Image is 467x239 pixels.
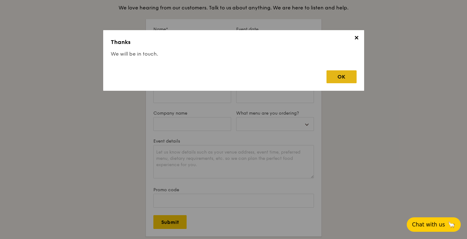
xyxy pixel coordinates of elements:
span: ✕ [352,35,361,43]
span: Chat with us [412,221,445,228]
div: OK [326,70,357,83]
button: Chat with us🦙 [407,217,461,232]
h3: Thanks [111,38,357,46]
h4: We will be in touch. [111,50,357,58]
span: 🦙 [448,221,455,228]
